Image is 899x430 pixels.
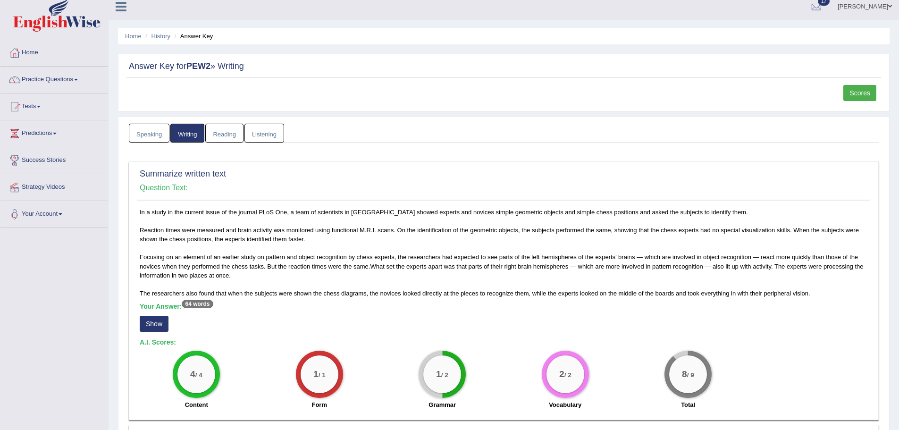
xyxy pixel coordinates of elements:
big: 8 [682,369,687,379]
a: Scores [843,85,876,101]
a: Success Stories [0,147,108,171]
big: 1 [313,369,319,379]
big: 4 [190,369,195,379]
a: Speaking [129,124,169,143]
a: History [151,33,170,40]
a: Your Account [0,201,108,225]
a: Tests [0,93,108,117]
a: Strategy Videos [0,174,108,198]
h2: Summarize written text [140,169,868,179]
label: Vocabulary [549,400,581,409]
h2: Answer Key for » Writing [129,62,879,71]
big: 2 [559,369,564,379]
label: Total [681,400,695,409]
a: Home [125,33,142,40]
small: / 2 [564,372,571,379]
a: Home [0,40,108,63]
a: Writing [170,124,204,143]
a: Practice Questions [0,67,108,90]
b: Your Answer: [140,303,213,310]
h4: Question Text: [140,184,868,192]
big: 1 [436,369,441,379]
label: Grammar [428,400,456,409]
div: In a study in the current issue of the journal PLoS One, a team of scientists in [GEOGRAPHIC_DATA... [137,208,870,415]
sup: 64 words [182,300,213,308]
small: / 2 [441,372,448,379]
b: A.I. Scores: [140,338,176,346]
li: Answer Key [172,32,213,41]
a: Listening [244,124,284,143]
small: / 1 [318,372,325,379]
a: Predictions [0,120,108,144]
strong: PEW2 [186,61,210,71]
label: Form [311,400,327,409]
small: / 4 [195,372,202,379]
small: / 9 [687,372,694,379]
button: Show [140,316,168,332]
label: Content [185,400,208,409]
a: Reading [205,124,243,143]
